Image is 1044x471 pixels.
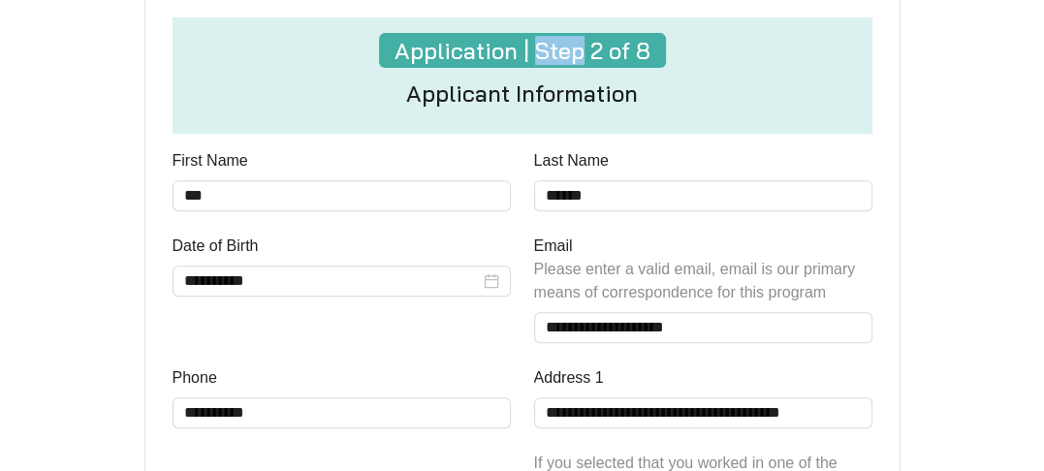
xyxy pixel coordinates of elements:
input: Date of Birth [184,269,480,293]
span: Please enter a valid email, email is our primary means of correspondence for this program [534,261,856,300]
span: Email [534,235,872,304]
input: Address 1 [534,397,872,428]
label: First Name [173,149,248,173]
input: Phone [173,397,511,428]
input: Last Name [534,180,872,211]
label: Date of Birth [173,235,259,258]
h4: Applicant Information [406,79,638,107]
label: Address 1 [534,366,604,390]
h4: Application | Step 2 of 8 [379,33,666,68]
label: Last Name [534,149,609,173]
input: First Name [173,180,511,211]
label: Phone [173,366,217,390]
